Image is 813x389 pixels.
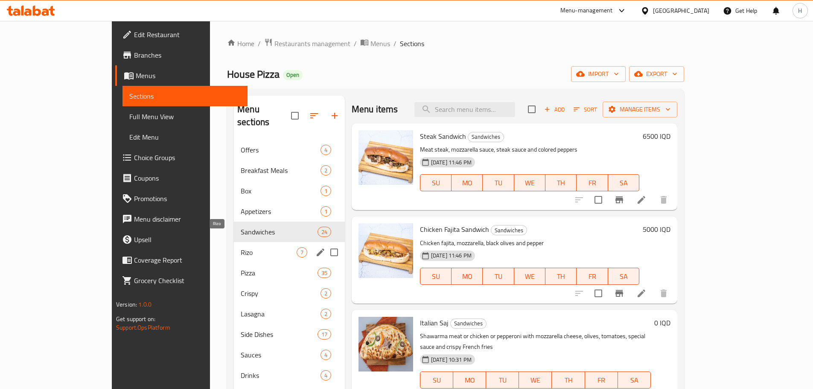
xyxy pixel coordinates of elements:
[574,105,597,114] span: Sort
[589,284,607,302] span: Select to update
[420,268,452,285] button: SU
[115,168,248,188] a: Coupons
[134,173,241,183] span: Coupons
[321,371,331,380] span: 4
[424,177,448,189] span: SU
[420,144,639,155] p: Meat steak, mozzarella sauce, steak sauce and colored peppers
[428,252,475,260] span: [DATE] 11:46 PM
[577,268,608,285] button: FR
[609,283,629,304] button: Branch-specific-item
[234,222,345,242] div: Sandwiches24
[420,331,651,352] p: Shawarma meat or chicken or pepperoni with mozzarella cheese, olives, tomatoes, special sauce and...
[122,86,248,106] a: Sections
[234,140,345,160] div: Offers4
[234,324,345,345] div: Side Dishes17
[490,374,516,386] span: TU
[420,371,453,389] button: SU
[241,206,321,216] span: Appetizers
[318,227,331,237] div: items
[318,269,331,277] span: 35
[636,195,647,205] a: Edit menu item
[522,374,548,386] span: WE
[129,111,241,122] span: Full Menu View
[234,263,345,283] div: Pizza35
[629,66,684,82] button: export
[354,38,357,49] li: /
[241,370,321,380] div: Drinks
[134,29,241,40] span: Edit Restaurant
[653,190,674,210] button: delete
[518,270,542,283] span: WE
[428,356,475,364] span: [DATE] 10:31 PM
[358,130,413,185] img: Steak Sandwich
[483,174,514,191] button: TU
[514,268,545,285] button: WE
[321,208,331,216] span: 1
[612,270,636,283] span: SA
[283,70,303,80] div: Open
[486,270,510,283] span: TU
[514,174,545,191] button: WE
[486,371,519,389] button: TU
[352,103,398,116] h2: Menu items
[428,158,475,167] span: [DATE] 11:46 PM
[420,316,449,329] span: Italian Saj
[115,65,248,86] a: Menus
[304,105,324,126] span: Sort sections
[318,329,331,339] div: items
[115,45,248,65] a: Branches
[274,38,350,49] span: Restaurants management
[321,146,331,154] span: 4
[450,319,487,329] div: Sandwiches
[636,69,677,79] span: export
[321,351,331,359] span: 4
[241,186,321,196] span: Box
[571,103,599,116] button: Sort
[241,165,321,175] div: Breakfast Meals
[612,177,636,189] span: SA
[241,288,321,298] span: Crispy
[545,268,577,285] button: TH
[115,147,248,168] a: Choice Groups
[798,6,802,15] span: H
[552,371,585,389] button: TH
[318,228,331,236] span: 24
[491,225,527,235] span: Sandwiches
[370,38,390,49] span: Menus
[618,371,651,389] button: SA
[608,268,639,285] button: SA
[321,310,331,318] span: 2
[116,313,155,325] span: Get support on:
[455,270,479,283] span: MO
[122,106,248,127] a: Full Menu View
[234,365,345,386] div: Drinks4
[129,91,241,101] span: Sections
[400,38,424,49] span: Sections
[241,309,321,319] span: Lasagna
[609,104,670,115] span: Manage items
[653,6,709,15] div: [GEOGRAPHIC_DATA]
[241,329,317,339] span: Side Dishes
[321,350,331,360] div: items
[241,268,317,278] span: Pizza
[608,174,639,191] button: SA
[555,374,581,386] span: TH
[318,268,331,278] div: items
[560,6,613,16] div: Menu-management
[549,270,573,283] span: TH
[455,177,479,189] span: MO
[134,50,241,60] span: Branches
[134,214,241,224] span: Menu disclaimer
[234,160,345,181] div: Breakfast Meals2
[234,283,345,304] div: Crispy2
[589,191,607,209] span: Select to update
[234,181,345,201] div: Box1
[241,350,321,360] div: Sauces
[321,167,331,175] span: 2
[358,223,413,278] img: Chicken Fajita Sandwich
[621,374,647,386] span: SA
